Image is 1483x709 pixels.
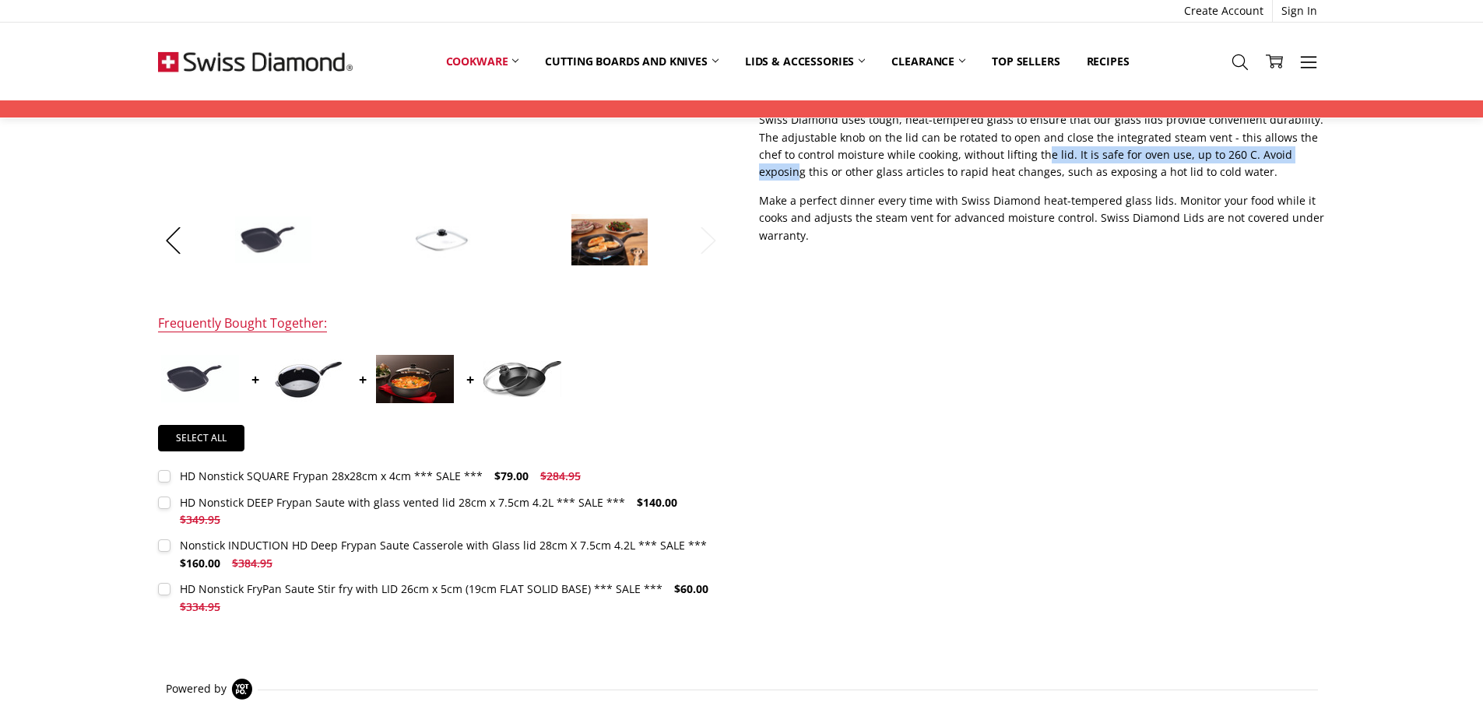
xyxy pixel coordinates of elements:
[532,44,732,79] a: Cutting boards and knives
[674,581,708,596] span: $60.00
[483,361,561,397] img: HD Nonstick FryPan Saute Stir fry with LID 26cm x 5cm (19cm FLAT SOLID BASE) *** SALE ***
[158,315,327,333] div: Frequently Bought Together:
[180,495,625,510] div: HD Nonstick DEEP Frypan Saute with glass vented lid 28cm x 7.5cm 4.2L *** SALE ***
[180,512,220,527] span: $349.95
[693,216,724,264] button: Next
[269,353,346,405] img: HD Nonstick DEEP Frypan Saute with glass vented lid 28cm x 7.5cm 4.2L *** SALE ***
[234,216,312,264] img: HD Nonstick SQUARE Frypan 28x28x4cm with **Bonus** LID! *** SALE ***
[161,355,239,402] img: HD Nonstick SQUARE Frypan 28x28cm x 4cm *** SALE ***
[979,44,1073,79] a: Top Sellers
[232,556,272,570] span: $384.95
[1074,44,1143,79] a: Recipes
[180,469,483,483] div: HD Nonstick SQUARE Frypan 28x28cm x 4cm *** SALE ***
[180,599,220,614] span: $334.95
[637,495,677,510] span: $140.00
[158,23,353,100] img: Free Shipping On Every Order
[494,469,529,483] span: $79.00
[158,216,189,264] button: Previous
[732,44,878,79] a: Lids & Accessories
[166,682,227,695] span: Powered by
[158,425,245,451] a: Select all
[402,213,480,266] img: HD Nonstick SQUARE Frypan 28x28x4cm with **Bonus** LID! *** SALE ***
[540,469,581,483] span: $284.95
[376,355,454,403] img: Nonstick INDUCTION HD Deep Frypan Saute Casserole with Glass lid 28cm X 7.5cm 4.2L *** SALE ***
[433,44,532,79] a: Cookware
[180,556,220,570] span: $160.00
[878,44,979,79] a: Clearance
[180,581,662,596] div: HD Nonstick FryPan Saute Stir fry with LID 26cm x 5cm (19cm FLAT SOLID BASE) *** SALE ***
[571,213,648,266] img: HD Nonstick SQUARE Frypan 28x28x4cm with **Bonus** LID! *** SALE ***
[759,111,1326,181] p: Swiss Diamond uses tough, heat-tempered glass to ensure that our glass lids provide convenient du...
[180,538,707,553] div: Nonstick INDUCTION HD Deep Frypan Saute Casserole with Glass lid 28cm X 7.5cm 4.2L *** SALE ***
[759,192,1326,244] p: Make a perfect dinner every time with Swiss Diamond heat-tempered glass lids. Monitor your food w...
